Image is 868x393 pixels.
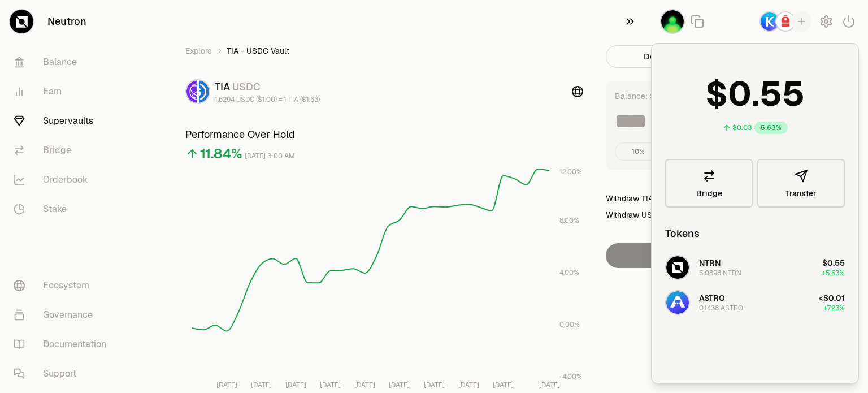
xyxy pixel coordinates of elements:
a: Bridge [665,159,753,208]
a: Bridge [5,136,122,165]
a: Orderbook [5,165,122,195]
div: 5.0898 NTRN [699,269,741,278]
img: Keplr [759,11,780,32]
div: Balance: $0.00 [615,90,672,102]
button: ASTRO LogoASTRO0.1438 ASTRO<$0.01+7.23% [658,286,852,319]
a: Governance [5,300,122,330]
tspan: [DATE] [354,381,375,390]
span: +5.63% [822,269,845,278]
span: NTRN [699,258,721,268]
span: $0.55 [822,258,845,268]
div: 0.1438 ASTRO [699,304,743,313]
img: USDC Logo [199,80,209,103]
span: <$0.01 [819,293,845,303]
div: 1.6294 USDC ($1.00) = 1 TIA ($1.63) [215,95,320,104]
tspan: [DATE] [285,381,306,390]
button: Transfer [757,159,845,208]
button: Deposit [606,45,713,68]
span: TIA - USDC Vault [227,45,289,57]
tspan: 0.00% [559,320,580,329]
span: USDC [232,80,261,93]
tspan: [DATE] [493,381,514,390]
span: Transfer [785,189,817,197]
tspan: [DATE] [320,381,341,390]
img: Backpack [775,11,796,32]
img: main [660,9,685,34]
tspan: 12.00% [559,167,582,176]
tspan: [DATE] [539,381,560,390]
a: Balance [5,47,122,77]
tspan: [DATE] [424,381,445,390]
div: [DATE] 3:00 AM [245,150,295,163]
div: Withdraw TIA [606,193,653,204]
tspan: -4.00% [559,372,582,381]
span: +7.23% [823,304,845,313]
div: Withdraw USDC [606,209,663,221]
a: Stake [5,195,122,224]
button: NTRN LogoNTRN5.0898 NTRN$0.55+5.63% [658,251,852,284]
tspan: [DATE] [458,381,479,390]
tspan: 4.00% [559,268,579,277]
div: TIA [215,79,320,95]
tspan: [DATE] [216,381,237,390]
nav: breadcrumb [185,45,583,57]
tspan: [DATE] [389,381,410,390]
img: NTRN Logo [666,256,689,279]
div: 11.84% [200,145,242,163]
tspan: [DATE] [251,381,272,390]
h3: Performance Over Hold [185,127,583,142]
tspan: 8.00% [559,216,579,225]
a: Earn [5,77,122,106]
a: Explore [185,45,212,57]
div: Tokens [665,226,700,241]
div: $0.03 [732,123,752,132]
a: Documentation [5,330,122,359]
span: Bridge [696,189,722,197]
a: Supervaults [5,106,122,136]
a: Ecosystem [5,271,122,300]
span: ASTRO [699,293,725,303]
div: 5.63% [754,122,788,134]
img: ASTRO Logo [666,291,689,314]
a: Support [5,359,122,388]
img: TIA Logo [186,80,197,103]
